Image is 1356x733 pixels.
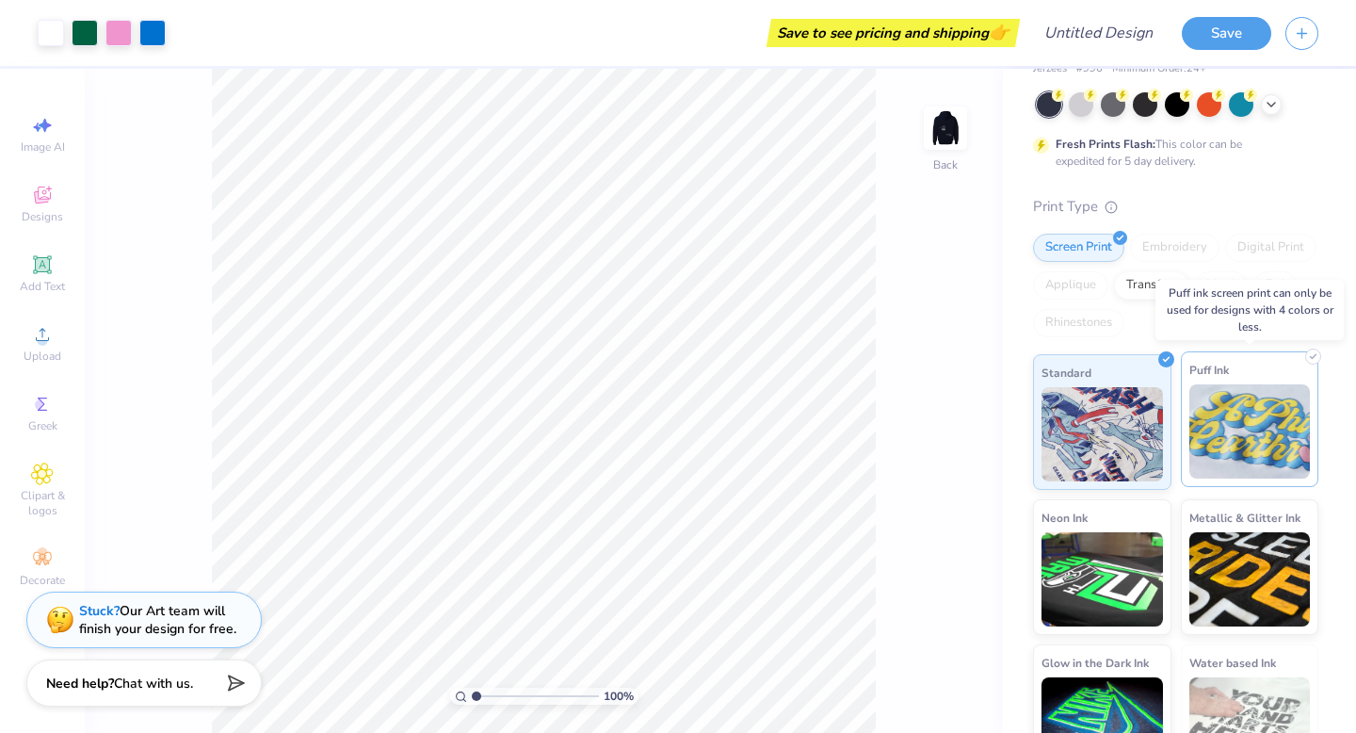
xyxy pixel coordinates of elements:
[1033,196,1318,218] div: Print Type
[1189,532,1311,627] img: Metallic & Glitter Ink
[21,139,65,155] span: Image AI
[1130,234,1219,262] div: Embroidery
[1041,653,1149,673] span: Glow in the Dark Ink
[1189,384,1311,479] img: Puff Ink
[1029,14,1168,52] input: Untitled Design
[1189,653,1276,673] span: Water based Ink
[1225,234,1316,262] div: Digital Print
[1112,61,1206,77] span: Minimum Order: 24 +
[9,488,75,518] span: Clipart & logos
[1189,508,1300,528] span: Metallic & Glitter Ink
[1033,61,1067,77] span: Jerzees
[20,573,65,588] span: Decorate
[989,21,1009,43] span: 👉
[79,602,236,638] div: Our Art team will finish your design for free.
[604,688,634,705] span: 100 %
[20,279,65,294] span: Add Text
[114,675,193,692] span: Chat with us.
[1033,271,1108,300] div: Applique
[927,109,964,147] img: Back
[1056,136,1287,170] div: This color can be expedited for 5 day delivery.
[46,675,114,692] strong: Need help?
[1253,271,1298,300] div: Foil
[933,156,958,173] div: Back
[1033,309,1124,337] div: Rhinestones
[79,602,120,620] strong: Stuck?
[1114,271,1189,300] div: Transfers
[1041,387,1163,481] img: Standard
[22,209,63,224] span: Designs
[1182,17,1271,50] button: Save
[771,19,1015,47] div: Save to see pricing and shipping
[28,418,57,433] span: Greek
[24,349,61,364] span: Upload
[1155,280,1344,340] div: Puff ink screen print can only be used for designs with 4 colors or less.
[1189,360,1229,380] span: Puff Ink
[1041,363,1091,383] span: Standard
[1195,271,1248,300] div: Vinyl
[1076,61,1103,77] span: # 996
[1041,508,1088,528] span: Neon Ink
[1056,137,1155,152] strong: Fresh Prints Flash:
[1033,234,1124,262] div: Screen Print
[1041,532,1163,627] img: Neon Ink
